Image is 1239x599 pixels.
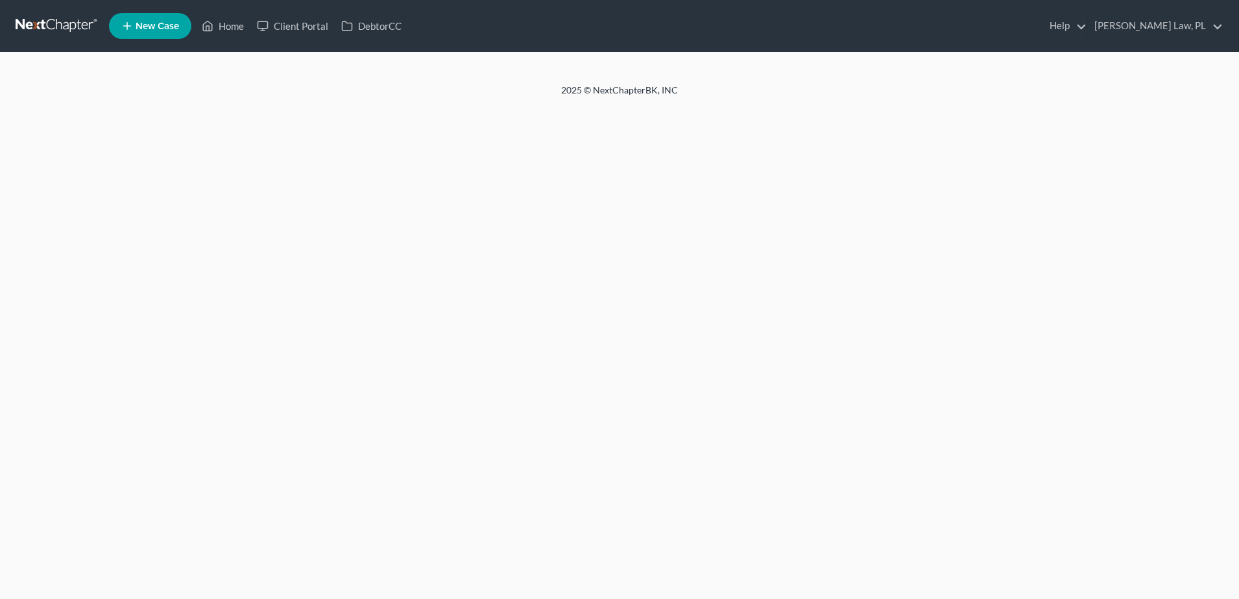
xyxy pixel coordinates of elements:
[109,13,191,39] new-legal-case-button: New Case
[335,14,408,38] a: DebtorCC
[250,84,989,107] div: 2025 © NextChapterBK, INC
[195,14,250,38] a: Home
[1043,14,1087,38] a: Help
[1088,14,1223,38] a: [PERSON_NAME] Law, PL
[250,14,335,38] a: Client Portal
